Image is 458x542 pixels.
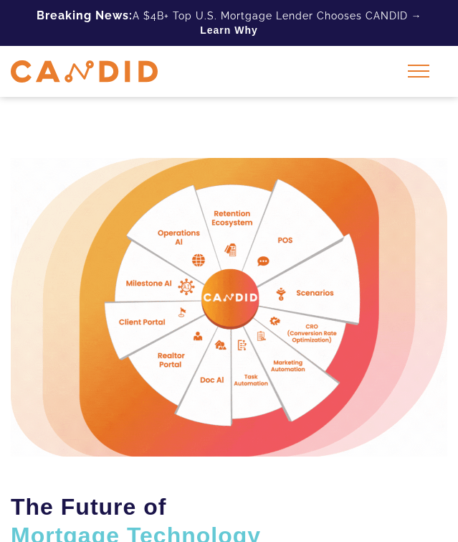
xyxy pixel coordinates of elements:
[200,23,258,37] a: Learn Why
[11,158,447,457] img: Candid Hero Image
[11,60,158,83] img: CANDID APP
[37,9,133,22] b: Breaking News:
